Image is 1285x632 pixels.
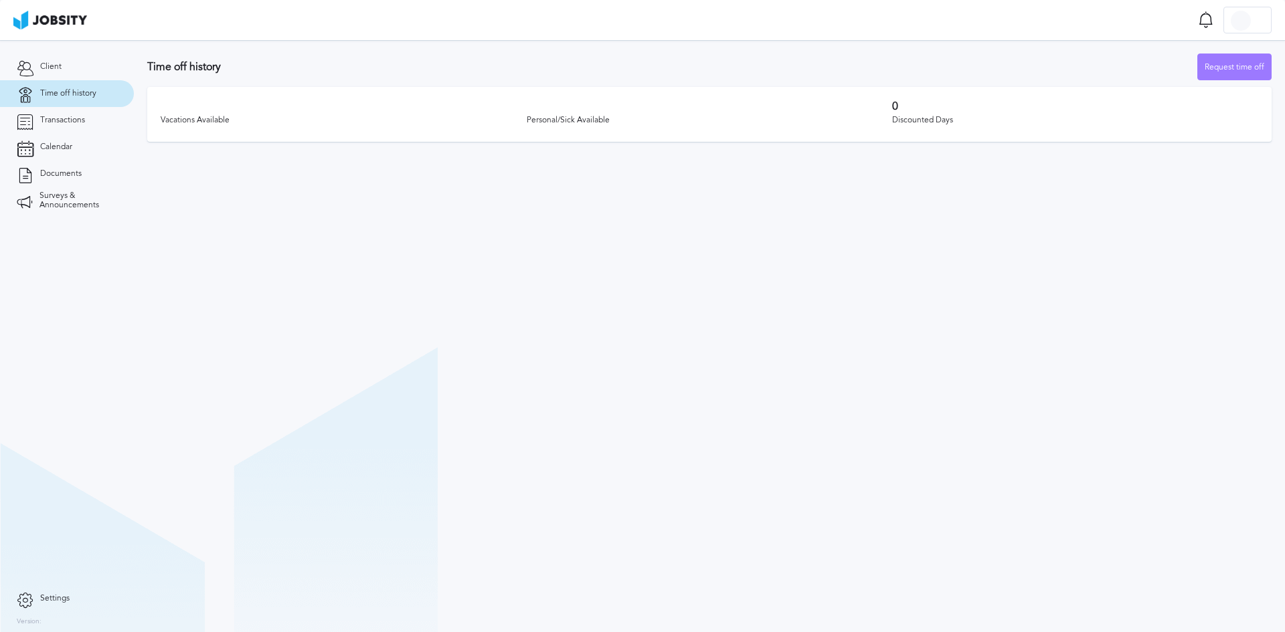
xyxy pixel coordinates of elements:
[40,169,82,179] span: Documents
[13,11,87,29] img: ab4bad089aa723f57921c736e9817d99.png
[1197,54,1272,80] button: Request time off
[40,89,96,98] span: Time off history
[40,116,85,125] span: Transactions
[892,116,1258,125] div: Discounted Days
[40,594,70,603] span: Settings
[147,61,1197,73] h3: Time off history
[17,618,41,626] label: Version:
[527,116,893,125] div: Personal/Sick Available
[1198,54,1271,81] div: Request time off
[39,191,117,210] span: Surveys & Announcements
[40,62,62,72] span: Client
[892,100,1258,112] h3: 0
[161,116,527,125] div: Vacations Available
[40,142,72,152] span: Calendar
